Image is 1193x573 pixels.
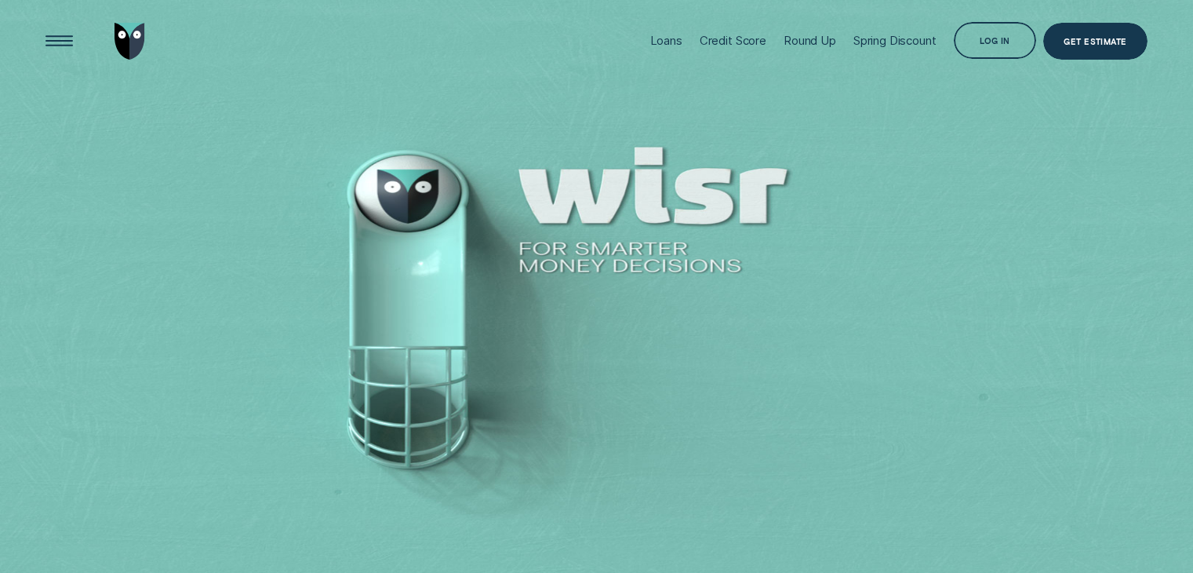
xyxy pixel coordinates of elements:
[784,34,836,48] div: Round Up
[115,23,146,60] img: Wisr
[954,22,1037,60] button: Log in
[853,34,937,48] div: Spring Discount
[650,34,682,48] div: Loans
[1043,23,1148,60] a: Get Estimate
[700,34,766,48] div: Credit Score
[41,23,78,60] button: Open Menu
